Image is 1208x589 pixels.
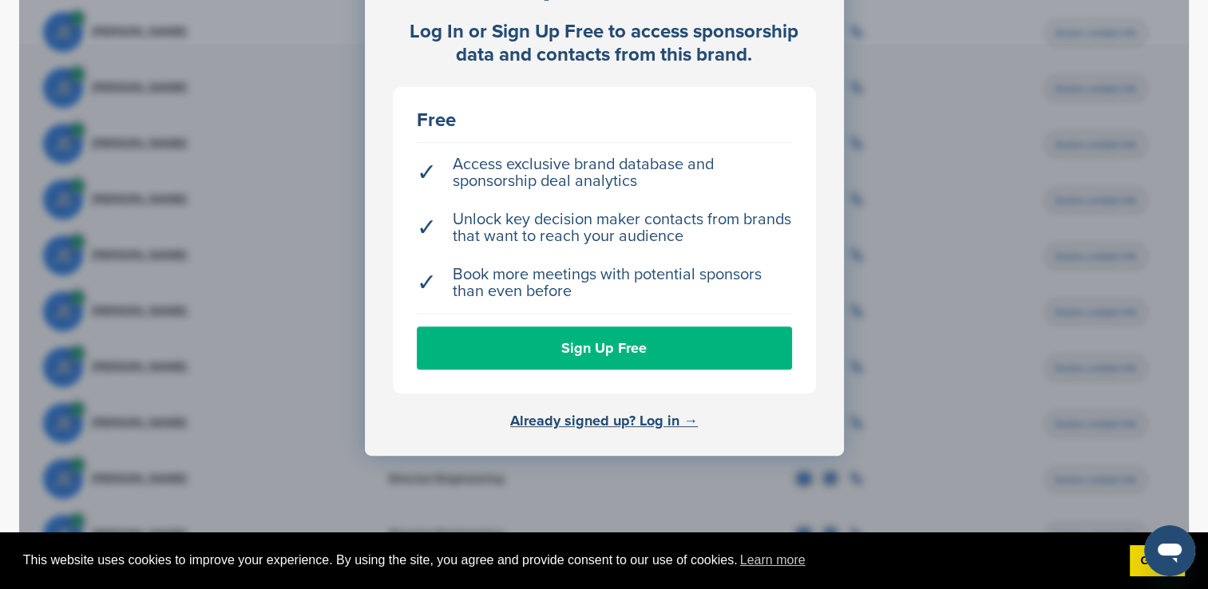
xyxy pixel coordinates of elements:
li: Book more meetings with potential sponsors than even before [417,259,792,308]
a: Sign Up Free [417,326,792,370]
a: dismiss cookie message [1130,545,1185,577]
div: Log In or Sign Up Free to access sponsorship data and contacts from this brand. [393,21,816,67]
li: Access exclusive brand database and sponsorship deal analytics [417,148,792,198]
span: This website uses cookies to improve your experience. By using the site, you agree and provide co... [23,548,1117,572]
div: Free [417,111,792,130]
a: Already signed up? Log in → [510,412,698,429]
iframe: Button to launch messaging window [1144,525,1195,576]
span: ✓ [417,219,437,236]
li: Unlock key decision maker contacts from brands that want to reach your audience [417,204,792,253]
span: ✓ [417,164,437,181]
a: learn more about cookies [738,548,808,572]
span: ✓ [417,275,437,291]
